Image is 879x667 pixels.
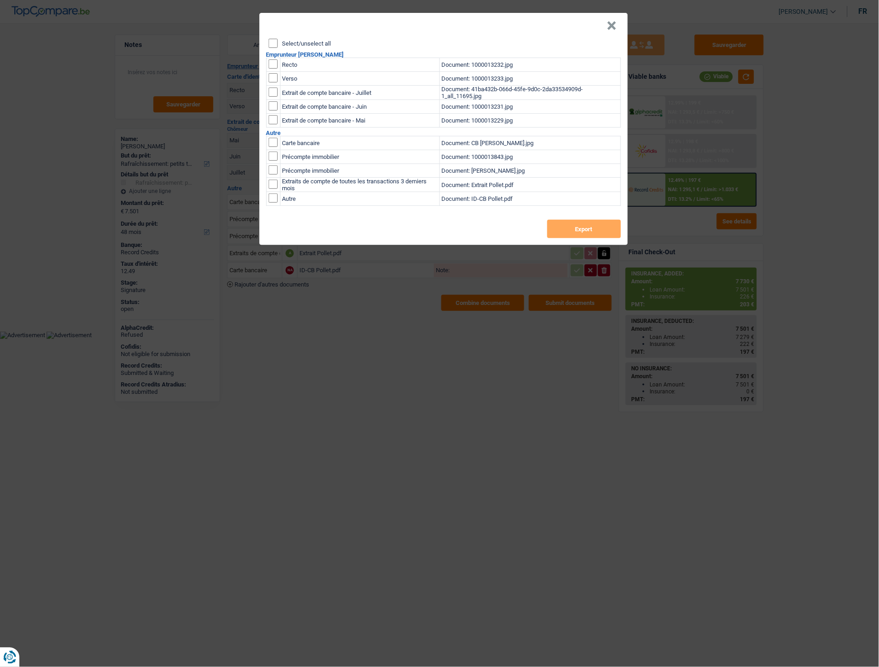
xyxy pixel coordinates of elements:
[547,220,621,238] button: Export
[282,41,331,47] label: Select/unselect all
[439,150,621,164] td: Document: 1000013843.jpg
[439,86,621,100] td: Document: 41ba432b-066d-45fe-9d0c-2da33534909d-1_all_11695.jpg
[439,114,621,128] td: Document: 1000013229.jpg
[439,192,621,206] td: Document: ID-CB Pollet.pdf
[439,136,621,150] td: Document: CB [PERSON_NAME].jpg
[439,178,621,192] td: Document: Extrait Pollet.pdf
[280,192,439,206] td: Autre
[266,52,621,58] h2: Emprunteur [PERSON_NAME]
[280,58,439,72] td: Recto
[266,130,621,136] h2: Autre
[607,21,617,30] button: Close
[280,86,439,100] td: Extrait de compte bancaire - Juillet
[280,100,439,114] td: Extrait de compte bancaire - Juin
[280,114,439,128] td: Extrait de compte bancaire - Mai
[439,100,621,114] td: Document: 1000013231.jpg
[439,72,621,86] td: Document: 1000013233.jpg
[439,58,621,72] td: Document: 1000013232.jpg
[280,164,439,178] td: Précompte immobilier
[280,150,439,164] td: Précompte immobilier
[280,136,439,150] td: Carte bancaire
[280,72,439,86] td: Verso
[439,164,621,178] td: Document: [PERSON_NAME].jpg
[280,178,439,192] td: Extraits de compte de toutes les transactions 3 derniers mois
